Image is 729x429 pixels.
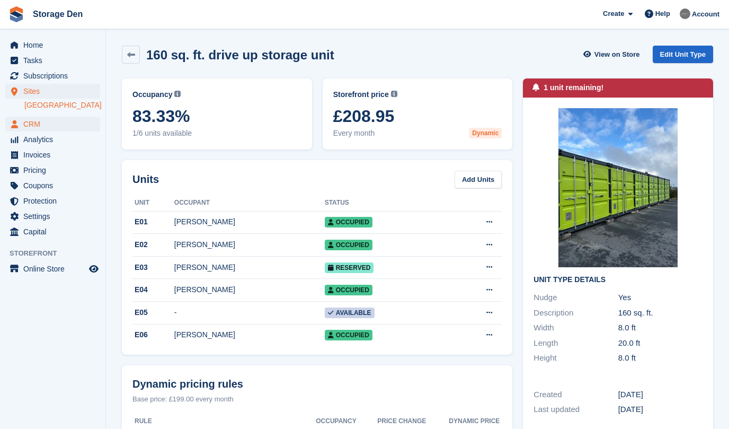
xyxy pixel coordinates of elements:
[5,132,100,147] a: menu
[174,329,325,340] div: [PERSON_NAME]
[534,404,618,416] div: Last updated
[132,195,174,212] th: Unit
[653,46,713,63] a: Edit Unit Type
[469,128,502,138] div: Dynamic
[534,322,618,334] div: Width
[333,89,389,100] span: Storefront price
[618,352,703,364] div: 8.0 ft
[333,128,502,139] span: Every month
[132,128,301,139] span: 1/6 units available
[5,261,100,276] a: menu
[132,89,172,100] span: Occupancy
[10,248,105,259] span: Storefront
[132,107,301,126] span: 83.33%
[5,209,100,224] a: menu
[23,178,87,193] span: Coupons
[5,53,100,68] a: menu
[449,416,500,426] span: Dynamic price
[5,38,100,52] a: menu
[544,82,603,93] div: 1 unit remaining!
[618,322,703,334] div: 8.0 ft
[377,416,426,426] span: Price change
[174,91,181,97] img: icon-info-grey-7440780725fd019a000dd9b08b2336e03edf1995a4989e88bcd33f0948082b44.svg
[174,302,325,325] td: -
[316,416,356,426] span: Occupancy
[582,46,644,63] a: View on Store
[146,48,334,62] h2: 160 sq. ft. drive up storage unit
[618,307,703,319] div: 160 sq. ft.
[29,5,87,23] a: Storage Den
[23,132,87,147] span: Analytics
[132,171,159,187] h2: Units
[618,389,703,401] div: [DATE]
[174,216,325,227] div: [PERSON_NAME]
[455,171,502,188] a: Add Units
[23,163,87,178] span: Pricing
[23,194,87,208] span: Protection
[23,224,87,239] span: Capital
[5,178,100,193] a: menu
[5,84,100,99] a: menu
[618,404,703,416] div: [DATE]
[174,284,325,295] div: [PERSON_NAME]
[325,262,374,273] span: Reserved
[655,8,670,19] span: Help
[8,6,24,22] img: stora-icon-8386f47178a22dfd0bd8f6a31ec36ba5ce8667c1dd55bd0f319d3a0aa187defe.svg
[5,194,100,208] a: menu
[534,337,618,349] div: Length
[5,147,100,162] a: menu
[23,209,87,224] span: Settings
[5,224,100,239] a: menu
[23,117,87,132] span: CRM
[5,68,100,83] a: menu
[325,285,372,295] span: Occupied
[23,53,87,68] span: Tasks
[132,216,174,227] div: E01
[132,307,174,318] div: E05
[391,91,397,97] img: icon-info-grey-7440780725fd019a000dd9b08b2336e03edf1995a4989e88bcd33f0948082b44.svg
[333,107,502,126] span: £208.95
[174,195,325,212] th: Occupant
[325,308,375,318] span: Available
[132,239,174,250] div: E02
[132,376,502,392] div: Dynamic pricing rules
[692,9,719,20] span: Account
[24,100,100,110] a: [GEOGRAPHIC_DATA]
[618,337,703,349] div: 20.0 ft
[534,276,703,284] h2: Unit Type details
[132,284,174,295] div: E04
[534,307,618,319] div: Description
[534,389,618,401] div: Created
[325,195,447,212] th: Status
[132,262,174,273] div: E03
[132,394,502,405] div: Base price: £199.00 every month
[23,68,87,83] span: Subscriptions
[23,147,87,162] span: Invoices
[680,8,690,19] img: Brian Barbour
[325,330,372,340] span: Occupied
[5,117,100,132] a: menu
[23,261,87,276] span: Online Store
[23,38,87,52] span: Home
[594,49,640,60] span: View on Store
[325,217,372,227] span: Occupied
[603,8,624,19] span: Create
[87,262,100,275] a: Preview store
[618,292,703,304] div: Yes
[534,352,618,364] div: Height
[325,240,372,250] span: Occupied
[174,239,325,250] div: [PERSON_NAME]
[23,84,87,99] span: Sites
[558,108,678,267] img: External%20unit%20160%20sq.%20ft.JPG
[174,262,325,273] div: [PERSON_NAME]
[534,292,618,304] div: Nudge
[132,329,174,340] div: E06
[5,163,100,178] a: menu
